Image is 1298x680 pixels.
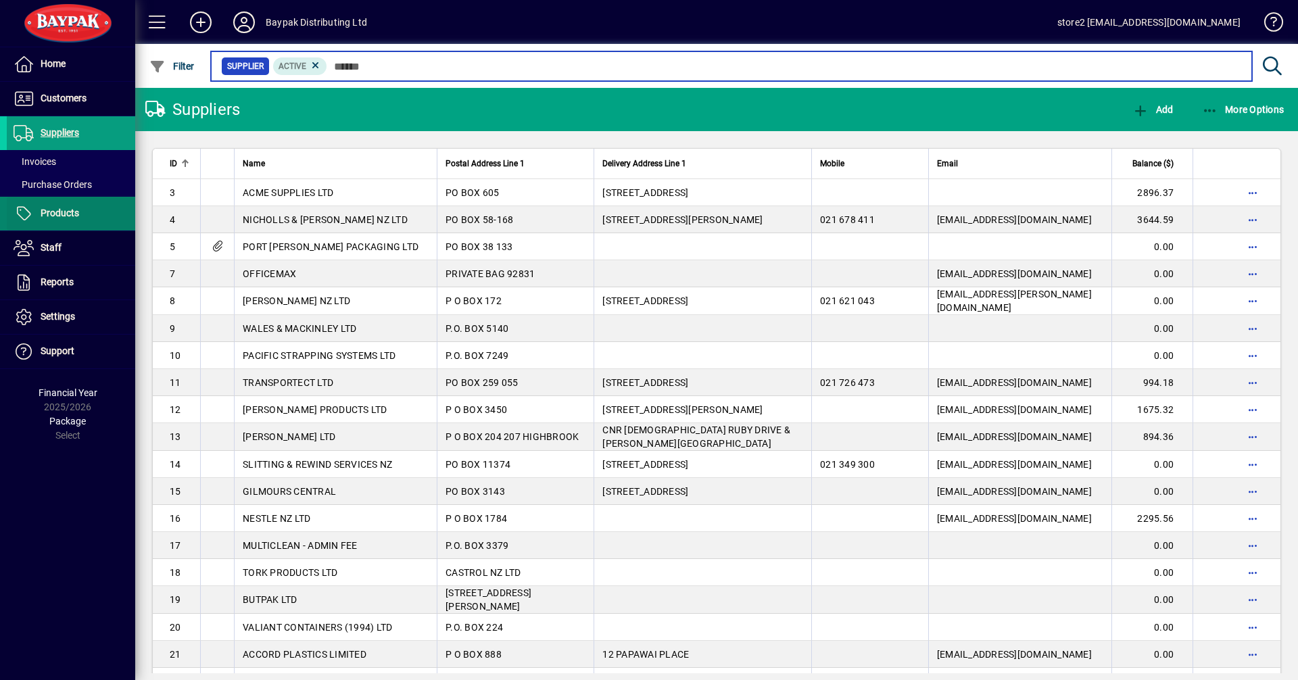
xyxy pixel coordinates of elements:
[7,335,135,368] a: Support
[446,350,508,361] span: P.O. BOX 7249
[937,513,1092,524] span: [EMAIL_ADDRESS][DOMAIN_NAME]
[227,59,264,73] span: Supplier
[7,47,135,81] a: Home
[1111,586,1193,614] td: 0.00
[243,622,392,633] span: VALIANT CONTAINERS (1994) LTD
[149,61,195,72] span: Filter
[1111,423,1193,451] td: 894.36
[446,567,521,578] span: CASTROL NZ LTD
[243,295,350,306] span: [PERSON_NAME] NZ LTD
[1111,478,1193,505] td: 0.00
[243,377,333,388] span: TRANSPORTECT LTD
[820,295,875,306] span: 021 621 043
[1057,11,1241,33] div: store2 [EMAIL_ADDRESS][DOMAIN_NAME]
[170,594,181,605] span: 19
[170,567,181,578] span: 18
[243,594,297,605] span: BUTPAK LTD
[1132,104,1173,115] span: Add
[1111,233,1193,260] td: 0.00
[937,289,1092,313] span: [EMAIL_ADDRESS][PERSON_NAME][DOMAIN_NAME]
[937,404,1092,415] span: [EMAIL_ADDRESS][DOMAIN_NAME]
[145,99,240,120] div: Suppliers
[1242,236,1264,258] button: More options
[14,156,56,167] span: Invoices
[937,649,1092,660] span: [EMAIL_ADDRESS][DOMAIN_NAME]
[1111,532,1193,559] td: 0.00
[243,187,333,198] span: ACME SUPPLIES LTD
[1132,156,1174,171] span: Balance ($)
[170,459,181,470] span: 14
[1242,345,1264,366] button: More options
[243,350,395,361] span: PACIFIC STRAPPING SYSTEMS LTD
[179,10,222,34] button: Add
[170,404,181,415] span: 12
[146,54,198,78] button: Filter
[1111,206,1193,233] td: 3644.59
[170,241,175,252] span: 5
[820,214,875,225] span: 021 678 411
[170,187,175,198] span: 3
[446,187,500,198] span: PO BOX 605
[1120,156,1186,171] div: Balance ($)
[446,459,510,470] span: PO BOX 11374
[937,214,1092,225] span: [EMAIL_ADDRESS][DOMAIN_NAME]
[170,622,181,633] span: 20
[1242,535,1264,556] button: More options
[170,214,175,225] span: 4
[170,377,181,388] span: 11
[1242,643,1264,665] button: More options
[446,540,508,551] span: P.O. BOX 3379
[243,540,358,551] span: MULTICLEAN - ADMIN FEE
[41,58,66,69] span: Home
[937,377,1092,388] span: [EMAIL_ADDRESS][DOMAIN_NAME]
[602,459,688,470] span: [STREET_ADDRESS]
[41,311,75,322] span: Settings
[170,649,181,660] span: 21
[170,156,192,171] div: ID
[243,268,296,279] span: OFFICEMAX
[1242,481,1264,502] button: More options
[1242,182,1264,203] button: More options
[266,11,367,33] div: Baypak Distributing Ltd
[820,377,875,388] span: 021 726 473
[937,431,1092,442] span: [EMAIL_ADDRESS][DOMAIN_NAME]
[446,431,579,442] span: P O BOX 204 207 HIGHBROOK
[1202,104,1284,115] span: More Options
[7,173,135,196] a: Purchase Orders
[243,431,335,442] span: [PERSON_NAME] LTD
[1242,372,1264,393] button: More options
[1111,396,1193,423] td: 1675.32
[39,387,97,398] span: Financial Year
[602,404,763,415] span: [STREET_ADDRESS][PERSON_NAME]
[41,345,74,356] span: Support
[1242,616,1264,638] button: More options
[243,649,366,660] span: ACCORD PLASTICS LIMITED
[7,197,135,230] a: Products
[602,156,686,171] span: Delivery Address Line 1
[7,231,135,265] a: Staff
[602,486,688,497] span: [STREET_ADDRESS]
[7,300,135,334] a: Settings
[446,214,513,225] span: PO BOX 58-168
[446,295,502,306] span: P O BOX 172
[1111,342,1193,369] td: 0.00
[1129,97,1176,122] button: Add
[602,377,688,388] span: [STREET_ADDRESS]
[7,82,135,116] a: Customers
[1242,318,1264,339] button: More options
[820,156,920,171] div: Mobile
[1111,315,1193,342] td: 0.00
[1242,426,1264,447] button: More options
[446,404,507,415] span: P O BOX 3450
[170,350,181,361] span: 10
[1111,559,1193,586] td: 0.00
[1111,451,1193,478] td: 0.00
[1111,614,1193,641] td: 0.00
[937,156,958,171] span: Email
[170,540,181,551] span: 17
[1242,562,1264,583] button: More options
[170,513,181,524] span: 16
[41,242,62,253] span: Staff
[170,431,181,442] span: 13
[446,268,535,279] span: PRIVATE BAG 92831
